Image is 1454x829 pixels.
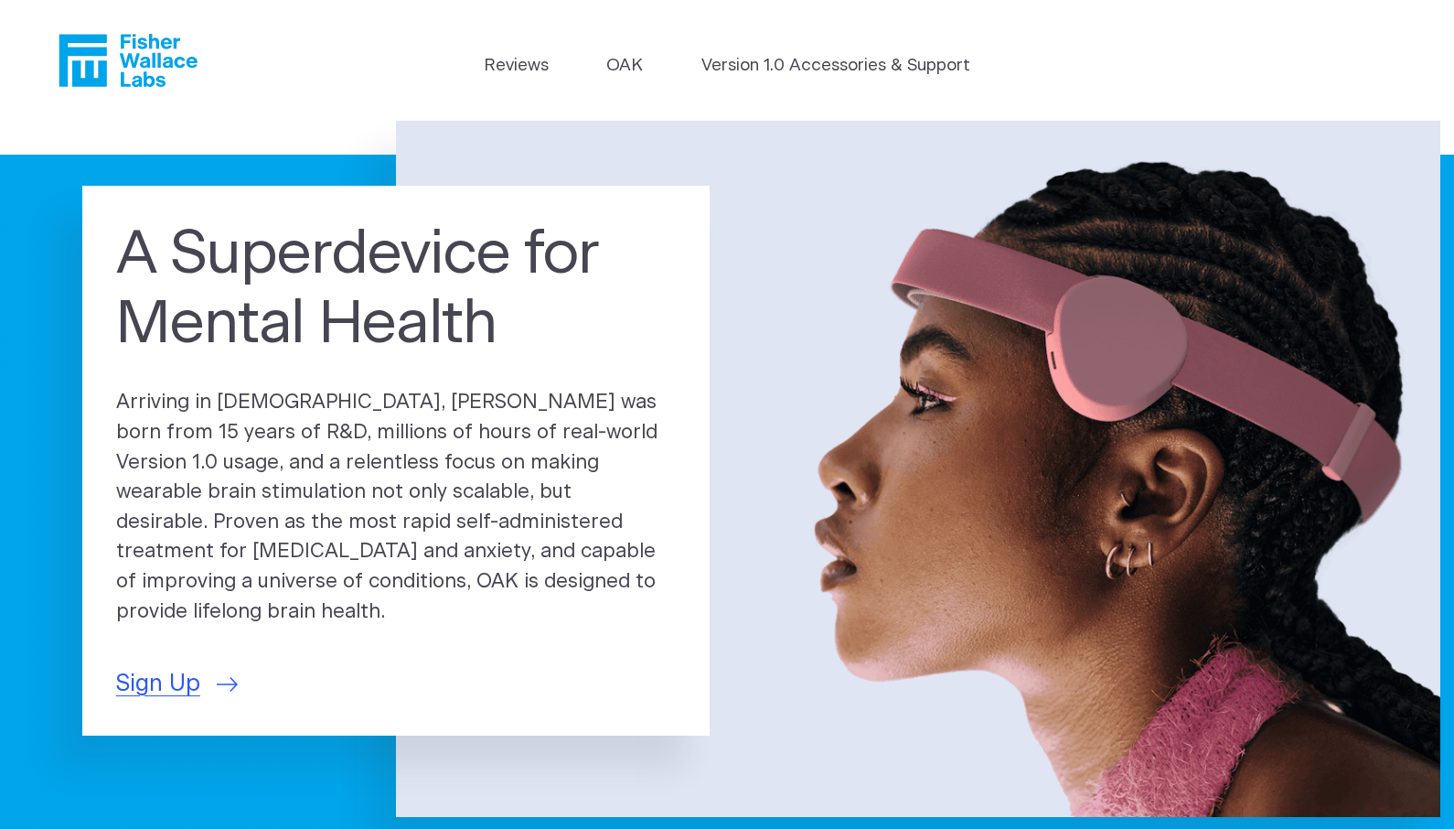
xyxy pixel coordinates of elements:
[59,34,198,87] a: Fisher Wallace
[116,667,200,702] span: Sign Up
[484,53,549,79] a: Reviews
[701,53,970,79] a: Version 1.0 Accessories & Support
[606,53,643,79] a: OAK
[116,667,239,702] a: Sign Up
[116,388,677,627] p: Arriving in [DEMOGRAPHIC_DATA], [PERSON_NAME] was born from 15 years of R&D, millions of hours of...
[116,220,677,359] h1: A Superdevice for Mental Health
